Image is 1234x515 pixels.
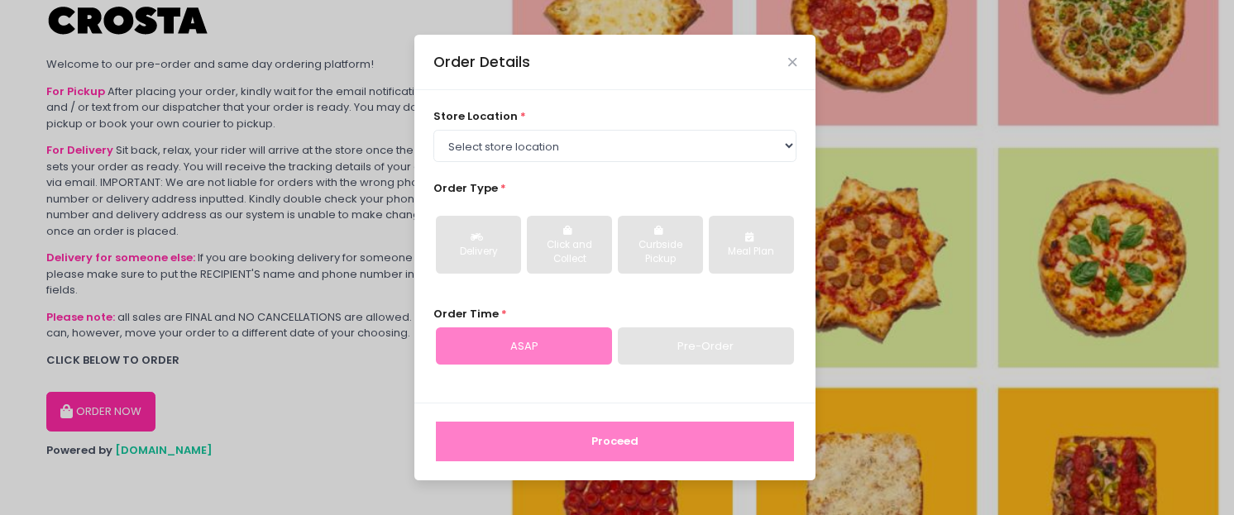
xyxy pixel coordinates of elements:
[538,238,600,267] div: Click and Collect
[629,238,691,267] div: Curbside Pickup
[436,422,794,461] button: Proceed
[433,51,530,73] div: Order Details
[433,306,499,322] span: Order Time
[527,216,612,274] button: Click and Collect
[447,245,509,260] div: Delivery
[433,108,518,124] span: store location
[720,245,782,260] div: Meal Plan
[709,216,794,274] button: Meal Plan
[433,180,498,196] span: Order Type
[618,216,703,274] button: Curbside Pickup
[788,58,796,66] button: Close
[436,216,521,274] button: Delivery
